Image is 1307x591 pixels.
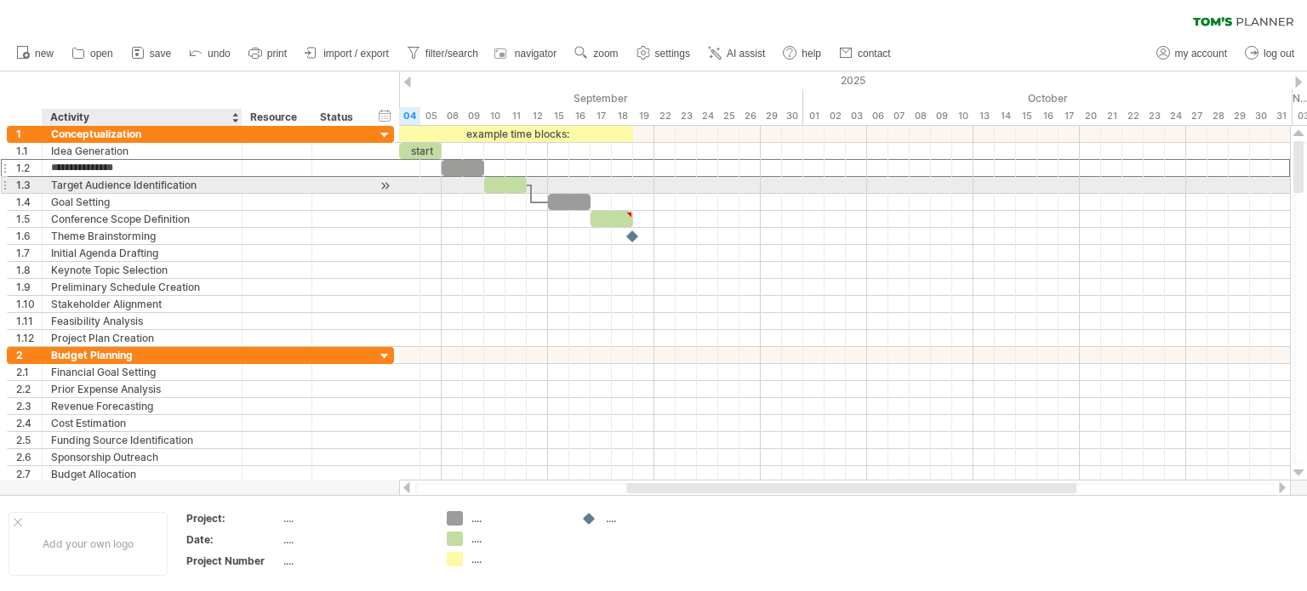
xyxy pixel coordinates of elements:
div: Budget Planning [51,347,233,363]
div: 2.6 [16,449,42,465]
span: my account [1175,48,1227,60]
div: Wednesday, 8 October 2025 [910,107,931,125]
div: Friday, 12 September 2025 [527,107,548,125]
div: .... [283,532,426,547]
div: Monday, 27 October 2025 [1186,107,1207,125]
div: 1.2 [16,160,42,176]
div: 1.7 [16,245,42,261]
div: Funding Source Identification [51,432,233,448]
div: Preliminary Schedule Creation [51,279,233,295]
div: Feasibility Analysis [51,313,233,329]
span: new [35,48,54,60]
a: navigator [492,43,562,65]
div: Tuesday, 28 October 2025 [1207,107,1229,125]
div: Prior Expense Analysis [51,381,233,397]
div: Thursday, 25 September 2025 [718,107,739,125]
a: filter/search [402,43,483,65]
div: Add your own logo [9,512,168,576]
div: .... [283,511,426,526]
div: Tuesday, 7 October 2025 [888,107,910,125]
div: 1 [16,126,42,142]
span: zoom [593,48,618,60]
div: 1.10 [16,296,42,312]
div: 2.7 [16,466,42,482]
div: Monday, 8 September 2025 [442,107,463,125]
div: Friday, 5 September 2025 [420,107,442,125]
div: Tuesday, 23 September 2025 [676,107,697,125]
span: navigator [515,48,556,60]
div: 1.9 [16,279,42,295]
div: .... [471,531,564,546]
a: open [67,43,118,65]
div: Friday, 26 September 2025 [739,107,761,125]
div: .... [471,552,564,566]
div: Monday, 13 October 2025 [973,107,995,125]
a: save [127,43,176,65]
div: Monday, 6 October 2025 [867,107,888,125]
span: undo [208,48,231,60]
span: help [802,48,821,60]
div: Tuesday, 9 September 2025 [463,107,484,125]
div: Cost Estimation [51,415,233,431]
span: log out [1264,48,1294,60]
a: AI assist [704,43,770,65]
div: 1.1 [16,143,42,159]
span: open [90,48,113,60]
span: settings [655,48,690,60]
div: Project Plan Creation [51,330,233,346]
div: 2.5 [16,432,42,448]
div: Tuesday, 30 September 2025 [782,107,803,125]
div: .... [283,554,426,568]
div: Wednesday, 15 October 2025 [1016,107,1037,125]
div: Thursday, 2 October 2025 [825,107,846,125]
div: .... [606,511,699,526]
span: filter/search [425,48,478,60]
div: Tuesday, 14 October 2025 [995,107,1016,125]
div: Thursday, 18 September 2025 [612,107,633,125]
div: 1.6 [16,228,42,244]
a: settings [632,43,695,65]
div: Goal Setting [51,194,233,210]
div: Tuesday, 21 October 2025 [1101,107,1122,125]
div: Monday, 20 October 2025 [1080,107,1101,125]
div: Wednesday, 10 September 2025 [484,107,505,125]
div: Friday, 24 October 2025 [1165,107,1186,125]
div: Target Audience Identification [51,177,233,193]
div: 1.4 [16,194,42,210]
div: Wednesday, 1 October 2025 [803,107,825,125]
div: Friday, 10 October 2025 [952,107,973,125]
div: 1.12 [16,330,42,346]
div: Thursday, 4 September 2025 [399,107,420,125]
span: AI assist [727,48,765,60]
a: print [244,43,292,65]
div: Conceptualization [51,126,233,142]
div: Thursday, 9 October 2025 [931,107,952,125]
div: Wednesday, 24 September 2025 [697,107,718,125]
div: Tuesday, 16 September 2025 [569,107,591,125]
div: 1.11 [16,313,42,329]
a: zoom [570,43,623,65]
div: Activity [50,109,232,126]
div: October 2025 [803,89,1293,107]
span: contact [858,48,891,60]
div: 2.4 [16,415,42,431]
div: Friday, 17 October 2025 [1059,107,1080,125]
div: 2.2 [16,381,42,397]
div: Date: [186,532,280,547]
div: 2 [16,347,42,363]
div: Monday, 29 September 2025 [761,107,782,125]
div: Project: [186,511,280,526]
div: Theme Brainstorming [51,228,233,244]
div: 2.1 [16,364,42,380]
div: Status [320,109,357,126]
div: Monday, 22 September 2025 [654,107,676,125]
div: Stakeholder Alignment [51,296,233,312]
div: Revenue Forecasting [51,398,233,414]
div: Keynote Topic Selection [51,262,233,278]
div: Thursday, 16 October 2025 [1037,107,1059,125]
div: Monday, 15 September 2025 [548,107,569,125]
a: undo [185,43,236,65]
div: Friday, 3 October 2025 [846,107,867,125]
div: Wednesday, 22 October 2025 [1122,107,1144,125]
div: Budget Allocation [51,466,233,482]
